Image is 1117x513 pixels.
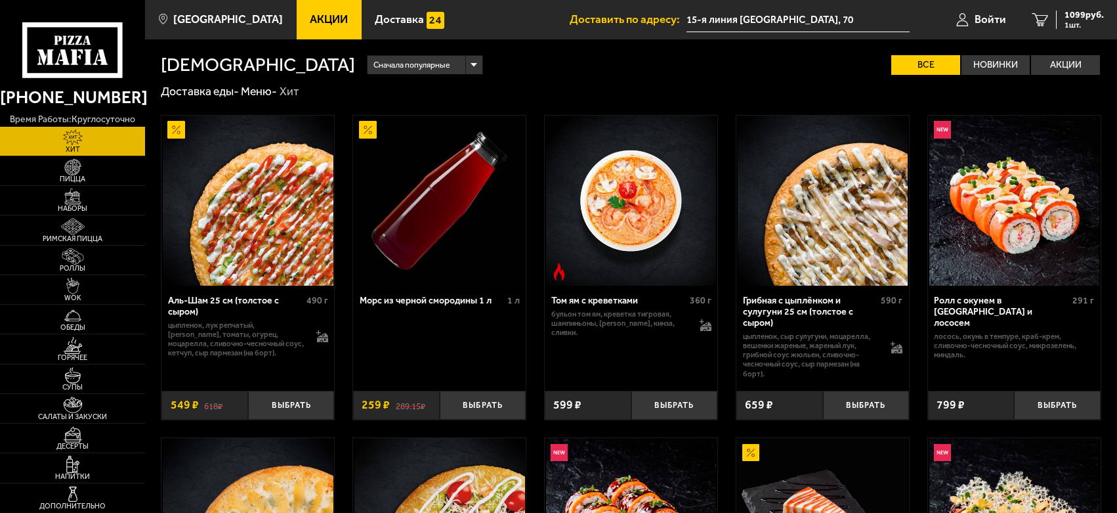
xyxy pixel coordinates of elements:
[1014,391,1101,419] button: Выбрать
[631,391,718,419] button: Выбрать
[280,84,299,99] div: Хит
[551,295,686,306] div: Том ям с креветками
[934,121,952,139] img: Новинка
[204,399,222,411] s: 618 ₽
[934,444,952,462] img: Новинка
[163,116,333,286] img: Аль-Шам 25 см (толстое с сыром)
[248,391,335,419] button: Выбрать
[171,399,199,411] span: 549 ₽
[362,399,390,411] span: 259 ₽
[738,116,908,286] img: Грибная с цыплёнком и сулугуни 25 см (толстое с сыром)
[354,116,525,286] img: Морс из черной смородины 1 л
[353,116,526,286] a: АкционныйМорс из черной смородины 1 л
[961,55,1030,75] label: Новинки
[742,444,760,462] img: Акционный
[881,295,902,306] span: 590 г
[745,399,773,411] span: 659 ₽
[545,116,717,286] a: Острое блюдоТом ям с креветками
[1064,11,1104,20] span: 1099 руб.
[427,12,444,30] img: 15daf4d41897b9f0e9f617042186c801.svg
[551,309,688,338] p: бульон том ям, креветка тигровая, шампиньоны, [PERSON_NAME], кинза, сливки.
[553,399,581,411] span: 599 ₽
[375,14,424,25] span: Доставка
[306,295,328,306] span: 490 г
[359,121,377,139] img: Акционный
[546,116,717,286] img: Том ям с креветками
[743,332,879,378] p: цыпленок, сыр сулугуни, моцарелла, вешенки жареные, жареный лук, грибной соус Жюльен, сливочно-че...
[167,121,185,139] img: Акционный
[360,295,504,306] div: Морс из черной смородины 1 л
[928,116,1101,286] a: НовинкаРолл с окунем в темпуре и лососем
[161,116,334,286] a: АкционныйАль-Шам 25 см (толстое с сыром)
[823,391,910,419] button: Выбрать
[373,54,450,76] span: Сначала популярные
[934,332,1094,360] p: лосось, окунь в темпуре, краб-крем, сливочно-чесночный соус, микрозелень, миндаль.
[161,56,355,74] h1: [DEMOGRAPHIC_DATA]
[1072,295,1094,306] span: 291 г
[507,295,520,306] span: 1 л
[570,14,686,25] span: Доставить по адресу:
[891,55,960,75] label: Все
[1064,21,1104,29] span: 1 шт.
[934,295,1069,328] div: Ролл с окунем в [GEOGRAPHIC_DATA] и лососем
[1031,55,1100,75] label: Акции
[440,391,526,419] button: Выбрать
[168,295,303,317] div: Аль-Шам 25 см (толстое с сыром)
[690,295,711,306] span: 360 г
[173,14,283,25] span: [GEOGRAPHIC_DATA]
[551,444,568,462] img: Новинка
[310,14,348,25] span: Акции
[551,263,568,280] img: Острое блюдо
[937,399,965,411] span: 799 ₽
[168,321,305,358] p: цыпленок, лук репчатый, [PERSON_NAME], томаты, огурец, моцарелла, сливочно-чесночный соус, кетчуп...
[241,84,277,99] a: Меню-
[161,84,239,99] a: Доставка еды-
[975,14,1006,25] span: Войти
[736,116,909,286] a: Грибная с цыплёнком и сулугуни 25 см (толстое с сыром)
[929,116,1100,286] img: Ролл с окунем в темпуре и лососем
[743,295,878,328] div: Грибная с цыплёнком и сулугуни 25 см (толстое с сыром)
[686,8,910,32] input: Ваш адрес доставки
[396,399,425,411] s: 289.15 ₽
